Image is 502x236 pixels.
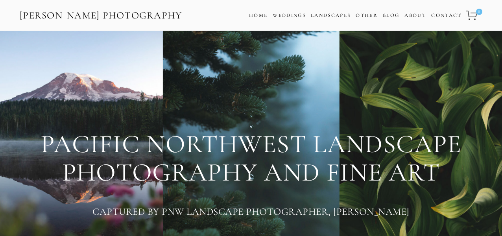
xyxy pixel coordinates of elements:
a: 0 items in cart [465,6,483,25]
a: Other [356,12,378,18]
span: 0 [476,9,482,15]
a: About [404,10,426,21]
a: Weddings [273,12,306,18]
h1: PACIFIC NORTHWEST LANDSCAPE PHOTOGRAPHY AND FINE ART [20,130,482,186]
h3: Captured By PNW Landscape Photographer, [PERSON_NAME] [20,204,482,219]
a: Home [249,10,268,21]
a: Landscapes [311,12,351,18]
a: Contact [431,10,461,21]
a: [PERSON_NAME] Photography [19,7,183,24]
a: Blog [383,10,399,21]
